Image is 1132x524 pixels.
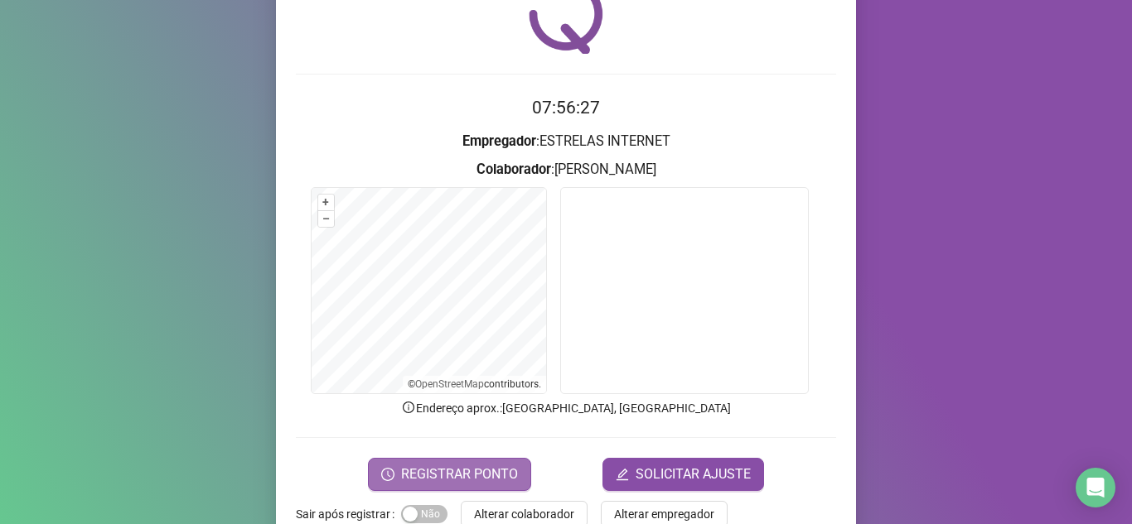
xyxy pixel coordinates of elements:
[1076,468,1115,507] div: Open Intercom Messenger
[462,133,536,149] strong: Empregador
[636,464,751,484] span: SOLICITAR AJUSTE
[296,399,836,417] p: Endereço aprox. : [GEOGRAPHIC_DATA], [GEOGRAPHIC_DATA]
[401,464,518,484] span: REGISTRAR PONTO
[296,131,836,152] h3: : ESTRELAS INTERNET
[602,458,764,491] button: editSOLICITAR AJUSTE
[477,161,551,177] strong: Colaborador
[318,195,334,210] button: +
[415,378,484,390] a: OpenStreetMap
[614,505,714,523] span: Alterar empregador
[368,458,531,491] button: REGISTRAR PONTO
[532,98,600,118] time: 07:56:27
[381,468,394,481] span: clock-circle
[401,400,416,415] span: info-circle
[296,159,836,180] h3: : [PERSON_NAME]
[616,468,629,481] span: edit
[474,505,574,523] span: Alterar colaborador
[318,211,334,227] button: –
[408,378,541,390] li: © contributors.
